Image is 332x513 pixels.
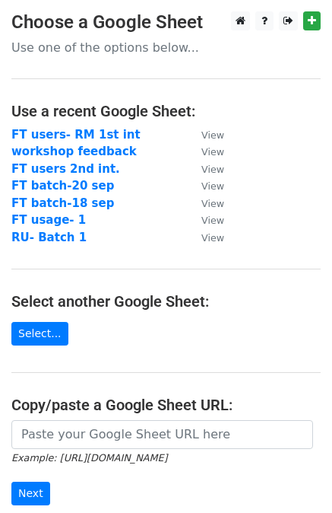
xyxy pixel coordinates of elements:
[186,231,224,244] a: View
[11,213,86,227] a: FT usage- 1
[11,396,321,414] h4: Copy/paste a Google Sheet URL:
[186,213,224,227] a: View
[11,145,137,158] a: workshop feedback
[11,292,321,311] h4: Select another Google Sheet:
[186,196,224,210] a: View
[11,179,114,193] a: FT batch-20 sep
[201,180,224,192] small: View
[201,215,224,226] small: View
[186,145,224,158] a: View
[186,162,224,176] a: View
[201,198,224,209] small: View
[11,482,50,505] input: Next
[11,322,68,346] a: Select...
[11,11,321,33] h3: Choose a Google Sheet
[186,179,224,193] a: View
[11,231,87,244] a: RU- Batch 1
[11,452,167,464] small: Example: [URL][DOMAIN_NAME]
[201,146,224,158] small: View
[11,40,321,56] p: Use one of the options below...
[11,420,313,449] input: Paste your Google Sheet URL here
[201,129,224,141] small: View
[11,102,321,120] h4: Use a recent Google Sheet:
[11,162,120,176] a: FT users 2nd int.
[11,128,141,142] a: FT users- RM 1st int
[186,128,224,142] a: View
[201,164,224,175] small: View
[11,196,114,210] a: FT batch-18 sep
[201,232,224,244] small: View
